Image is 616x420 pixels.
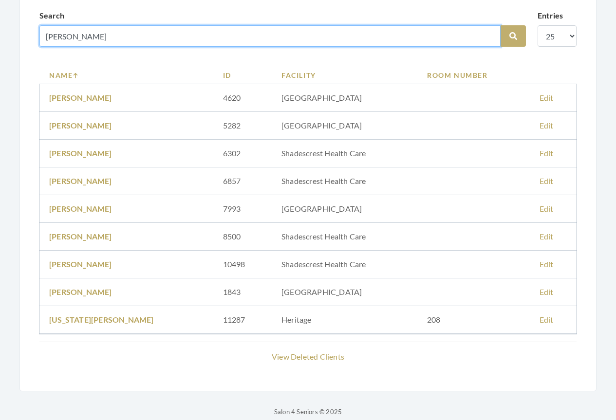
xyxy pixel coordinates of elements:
[49,232,112,241] a: [PERSON_NAME]
[213,84,272,112] td: 4620
[213,195,272,223] td: 7993
[49,259,112,269] a: [PERSON_NAME]
[49,148,112,158] a: [PERSON_NAME]
[272,140,417,167] td: Shadescrest Health Care
[223,70,262,80] a: ID
[49,204,112,213] a: [PERSON_NAME]
[538,10,563,21] label: Entries
[272,167,417,195] td: Shadescrest Health Care
[540,121,554,130] a: Edit
[540,204,554,213] a: Edit
[272,306,417,334] td: Heritage
[49,70,204,80] a: Name
[540,259,554,269] a: Edit
[213,278,272,306] td: 1843
[272,278,417,306] td: [GEOGRAPHIC_DATA]
[540,232,554,241] a: Edit
[39,10,64,21] label: Search
[49,93,112,102] a: [PERSON_NAME]
[49,287,112,296] a: [PERSON_NAME]
[19,406,597,418] p: Salon 4 Seniors © 2025
[281,70,408,80] a: Facility
[213,251,272,278] td: 10498
[272,251,417,278] td: Shadescrest Health Care
[272,112,417,140] td: [GEOGRAPHIC_DATA]
[213,167,272,195] td: 6857
[272,195,417,223] td: [GEOGRAPHIC_DATA]
[272,352,344,361] a: View Deleted Clients
[39,25,501,47] input: Search by name, facility or room number
[272,223,417,251] td: Shadescrest Health Care
[427,70,520,80] a: Room Number
[417,306,530,334] td: 208
[213,223,272,251] td: 8500
[49,315,154,324] a: [US_STATE][PERSON_NAME]
[540,148,554,158] a: Edit
[272,84,417,112] td: [GEOGRAPHIC_DATA]
[49,176,112,185] a: [PERSON_NAME]
[540,176,554,185] a: Edit
[540,93,554,102] a: Edit
[540,287,554,296] a: Edit
[213,306,272,334] td: 11287
[49,121,112,130] a: [PERSON_NAME]
[540,315,554,324] a: Edit
[213,112,272,140] td: 5282
[213,140,272,167] td: 6302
